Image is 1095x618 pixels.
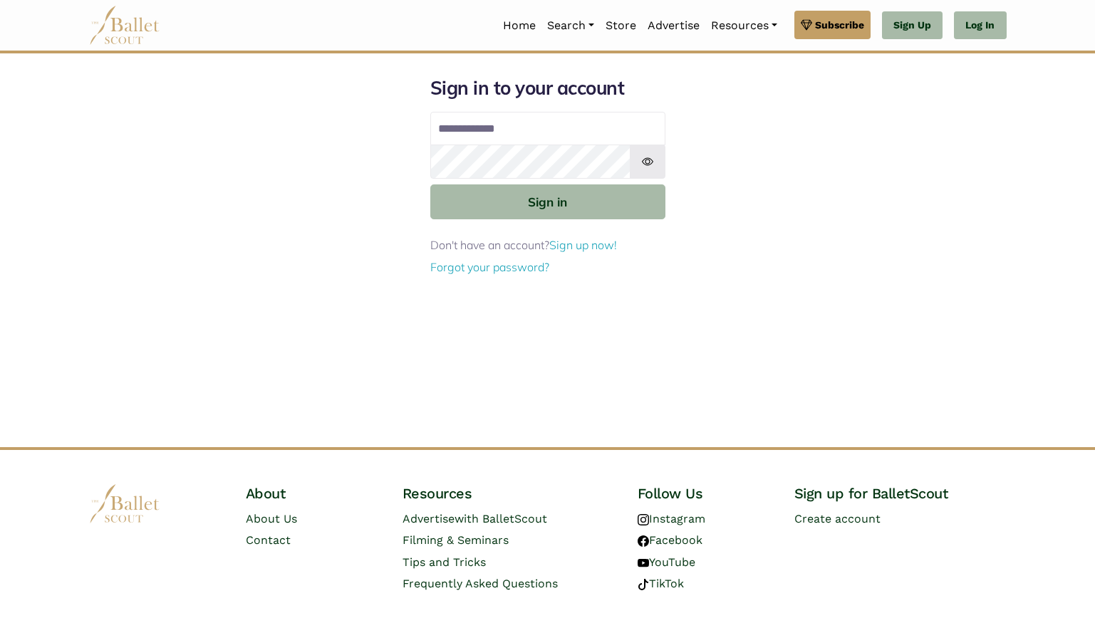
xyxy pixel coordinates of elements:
a: Advertisewith BalletScout [403,512,547,525]
img: facebook logo [638,535,649,547]
a: Sign up now! [549,238,617,252]
a: YouTube [638,555,695,569]
a: Instagram [638,512,705,525]
a: Advertise [642,11,705,41]
a: Contact [246,533,291,547]
h4: Sign up for BalletScout [794,484,1007,503]
a: Store [600,11,642,41]
h4: About [246,484,380,503]
a: TikTok [638,577,684,590]
img: youtube logo [638,557,649,569]
span: with BalletScout [455,512,547,525]
a: Log In [954,11,1006,40]
h1: Sign in to your account [430,76,665,100]
a: About Us [246,512,297,525]
img: tiktok logo [638,579,649,590]
a: Home [497,11,541,41]
a: Tips and Tricks [403,555,486,569]
h4: Resources [403,484,615,503]
button: Sign in [430,184,665,219]
a: Frequently Asked Questions [403,577,558,590]
span: Subscribe [815,17,864,33]
a: Filming & Seminars [403,533,509,547]
a: Resources [705,11,783,41]
img: instagram logo [638,514,649,525]
a: Search [541,11,600,41]
a: Create account [794,512,881,525]
a: Forgot your password? [430,260,549,274]
img: gem.svg [801,17,812,33]
a: Sign Up [882,11,943,40]
p: Don't have an account? [430,236,665,255]
a: Subscribe [794,11,871,39]
a: Facebook [638,533,702,547]
h4: Follow Us [638,484,772,503]
img: logo [89,484,160,523]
